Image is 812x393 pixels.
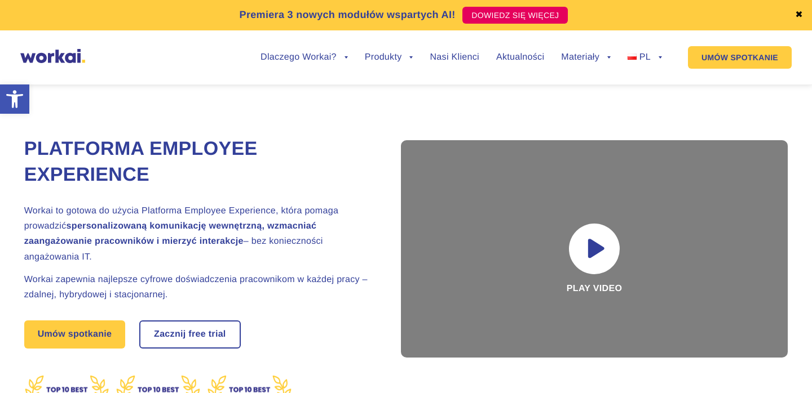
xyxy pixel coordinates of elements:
[639,52,651,62] span: PL
[430,53,479,62] a: Nasi Klienci
[496,53,544,62] a: Aktualności
[795,11,803,20] a: ✖
[24,136,374,188] h1: Platforma Employee Experience
[561,53,611,62] a: Materiały
[401,140,788,358] div: Play video
[24,203,374,265] h2: Workai to gotowa do użycia Platforma Employee Experience, która pomaga prowadzić – bez koniecznoś...
[688,46,792,69] a: UMÓW SPOTKANIE
[24,272,374,302] h2: Workai zapewnia najlepsze cyfrowe doświadczenia pracownikom w każdej pracy – zdalnej, hybrydowej ...
[462,7,568,24] a: DOWIEDZ SIĘ WIĘCEJ
[240,7,456,23] p: Premiera 3 nowych modułów wspartych AI!
[365,53,413,62] a: Produkty
[261,53,348,62] a: Dlaczego Workai?
[6,296,310,387] iframe: Popup CTA
[24,221,317,246] strong: spersonalizowaną komunikację wewnętrzną, wzmacniać zaangażowanie pracowników i mierzyć interakcje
